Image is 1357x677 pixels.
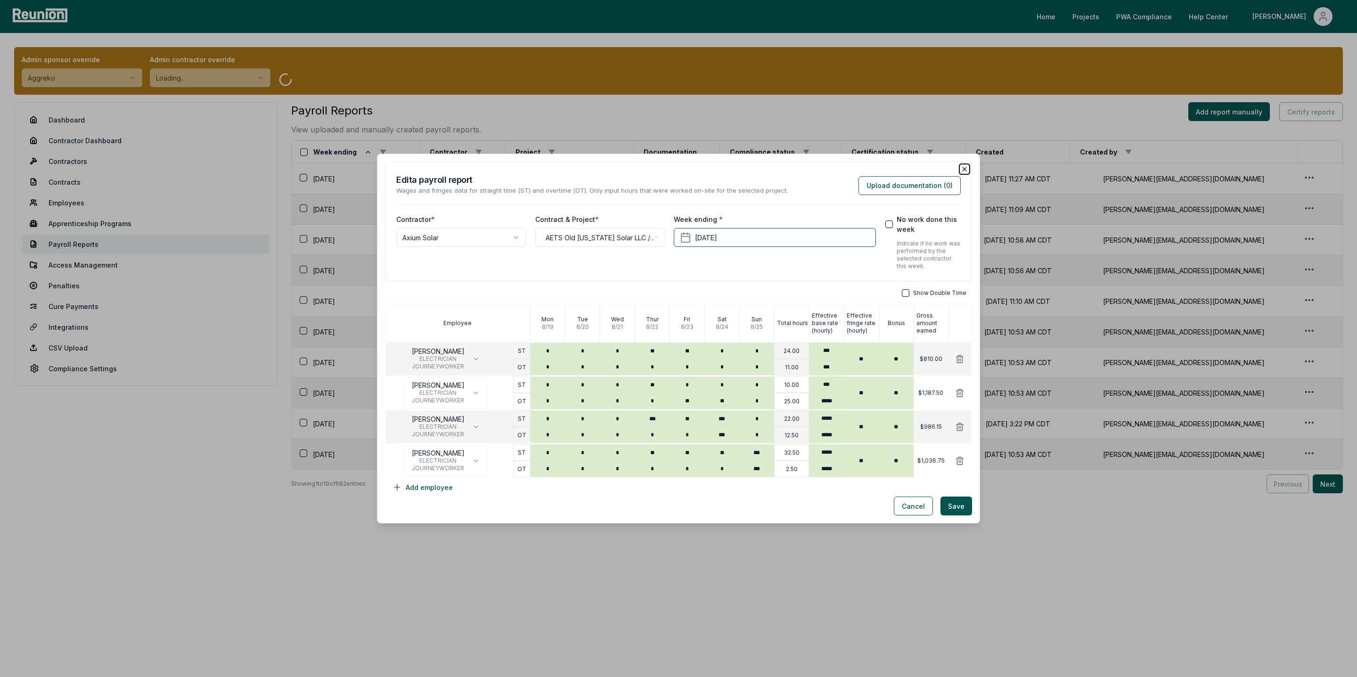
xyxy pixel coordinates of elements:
p: Total hours [777,319,808,327]
span: ELECTRICIAN [412,423,465,431]
p: Thur [646,316,659,323]
span: JOURNEYWORKER [412,397,465,404]
p: 11.00 [785,364,799,371]
label: Week ending [674,214,723,224]
p: Indicate if no work was performed by the selected contractor this week. [897,240,961,270]
p: [PERSON_NAME] [412,382,465,389]
p: OT [517,398,526,405]
span: JOURNEYWORKER [412,363,465,370]
p: 24.00 [784,347,800,355]
span: ELECTRICIAN [412,457,465,465]
span: JOURNEYWORKER [412,465,465,472]
p: Mon [541,316,554,323]
p: 22.00 [784,415,800,423]
p: Fri [684,316,690,323]
button: Add employee [385,478,460,497]
button: Cancel [894,497,933,515]
p: Effective base rate (hourly) [812,312,844,334]
button: [DATE] [674,228,875,247]
label: Contractor [396,214,435,224]
p: Effective fringe rate (hourly) [847,312,879,334]
button: Save [940,497,972,515]
span: JOURNEYWORKER [412,431,465,438]
p: $1,187.50 [918,389,943,397]
label: No work done this week [897,214,961,234]
p: Tue [577,316,588,323]
p: [PERSON_NAME] [412,348,465,355]
span: Show Double Time [913,289,966,297]
p: 8 / 23 [681,323,694,331]
p: $1,036.75 [917,457,945,465]
p: 10.00 [784,381,799,389]
p: Sat [718,316,727,323]
p: 12.50 [785,432,799,439]
p: $986.15 [920,423,942,431]
p: 25.00 [784,398,800,405]
p: OT [517,465,526,473]
p: Employee [443,319,472,327]
span: ELECTRICIAN [412,355,465,363]
label: Contract & Project [535,214,599,224]
p: Gross amount earned [916,312,948,334]
button: Upload documentation (0) [858,176,961,195]
p: ST [518,415,526,423]
p: 8 / 21 [612,323,623,331]
p: Sun [752,316,762,323]
h2: Edit a payroll report [396,173,788,186]
p: ST [518,449,526,457]
p: 8 / 24 [716,323,728,331]
p: 8 / 25 [751,323,763,331]
p: ST [518,347,526,355]
p: [PERSON_NAME] [412,449,465,457]
p: OT [517,432,526,439]
p: Wed [611,316,624,323]
p: [PERSON_NAME] [412,416,465,423]
p: 8 / 20 [576,323,589,331]
p: Wages and fringes data for straight time (ST) and overtime (OT). Only input hours that were worke... [396,186,788,196]
p: ST [518,381,526,389]
p: $810.00 [920,355,942,363]
span: ELECTRICIAN [412,389,465,397]
p: 8 / 22 [646,323,658,331]
p: OT [517,364,526,371]
p: 8 / 19 [542,323,554,331]
p: 2.50 [786,465,798,473]
p: Bonus [888,319,905,327]
p: 32.50 [784,449,800,457]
